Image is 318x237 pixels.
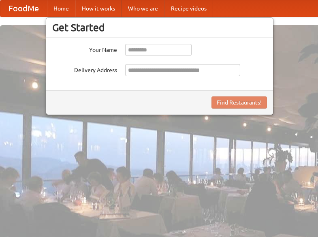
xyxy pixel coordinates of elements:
[52,44,117,54] label: Your Name
[52,21,267,34] h3: Get Started
[164,0,213,17] a: Recipe videos
[211,96,267,109] button: Find Restaurants!
[75,0,122,17] a: How it works
[0,0,47,17] a: FoodMe
[122,0,164,17] a: Who we are
[52,64,117,74] label: Delivery Address
[47,0,75,17] a: Home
